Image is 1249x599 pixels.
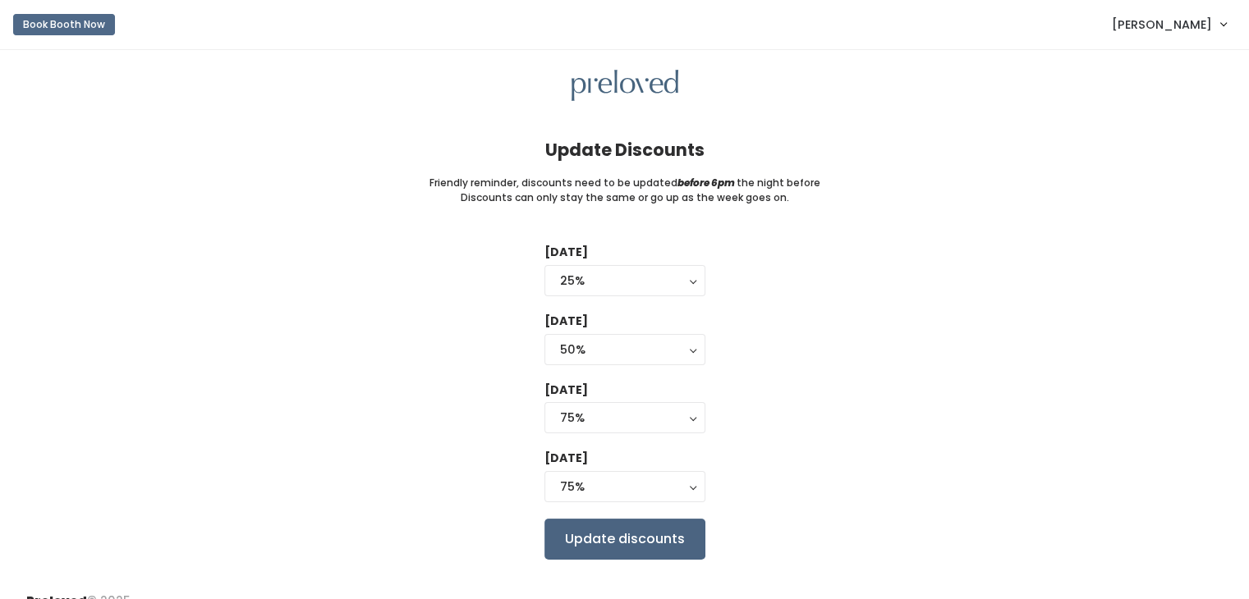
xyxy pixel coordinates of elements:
[544,334,705,365] button: 50%
[560,341,690,359] div: 50%
[544,265,705,296] button: 25%
[461,190,789,205] small: Discounts can only stay the same or go up as the week goes on.
[13,7,115,43] a: Book Booth Now
[560,409,690,427] div: 75%
[560,478,690,496] div: 75%
[13,14,115,35] button: Book Booth Now
[544,313,588,330] label: [DATE]
[544,402,705,433] button: 75%
[545,140,705,159] h4: Update Discounts
[544,519,705,560] input: Update discounts
[677,176,735,190] i: before 6pm
[544,450,588,467] label: [DATE]
[544,471,705,502] button: 75%
[560,272,690,290] div: 25%
[429,176,820,190] small: Friendly reminder, discounts need to be updated the night before
[544,382,588,399] label: [DATE]
[544,244,588,261] label: [DATE]
[572,70,678,102] img: preloved logo
[1112,16,1212,34] span: [PERSON_NAME]
[1095,7,1242,42] a: [PERSON_NAME]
